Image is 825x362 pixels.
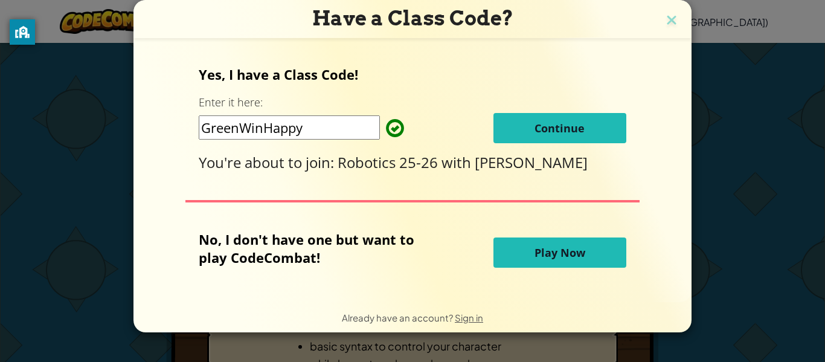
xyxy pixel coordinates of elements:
[534,121,585,135] span: Continue
[664,12,679,30] img: close icon
[534,245,585,260] span: Play Now
[199,152,338,172] span: You're about to join:
[475,152,588,172] span: [PERSON_NAME]
[199,95,263,110] label: Enter it here:
[493,113,626,143] button: Continue
[199,65,626,83] p: Yes, I have a Class Code!
[312,6,513,30] span: Have a Class Code?
[342,312,455,323] span: Already have an account?
[441,152,475,172] span: with
[455,312,483,323] a: Sign in
[199,230,432,267] p: No, I don't have one but want to play CodeCombat!
[10,19,35,45] button: privacy banner
[338,152,441,172] span: Robotics 25-26
[493,238,626,268] button: Play Now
